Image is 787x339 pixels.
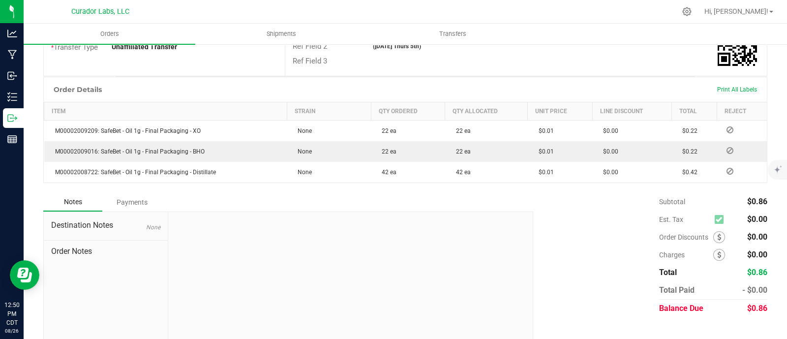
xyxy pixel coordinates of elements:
[747,304,767,313] span: $0.86
[377,169,396,176] span: 42 ea
[287,102,371,120] th: Strain
[43,193,102,212] div: Notes
[747,268,767,277] span: $0.86
[7,29,17,38] inline-svg: Analytics
[377,148,396,155] span: 22 ea
[51,43,98,52] span: Transfer Type
[146,224,160,231] span: None
[373,43,421,50] strong: ([DATE] Thurs 5th)
[54,86,102,93] h1: Order Details
[723,148,737,154] span: Reject Inventory
[10,260,39,290] iframe: Resource center
[71,7,129,16] span: Curador Labs, LLC
[426,30,480,38] span: Transfers
[718,27,757,66] qrcode: 00012684
[367,24,539,44] a: Transfers
[112,43,177,51] strong: Unaffiliated Transfer
[598,169,618,176] span: $0.00
[44,102,287,120] th: Item
[677,169,697,176] span: $0.42
[659,268,677,277] span: Total
[534,148,554,155] span: $0.01
[293,42,327,51] span: Ref Field 2
[7,71,17,81] inline-svg: Inbound
[293,148,312,155] span: None
[451,169,471,176] span: 42 ea
[253,30,309,38] span: Shipments
[715,213,728,226] span: Calculate excise tax
[723,127,737,133] span: Reject Inventory
[4,327,19,335] p: 08/26
[50,148,205,155] span: M00002009016: SafeBet - Oil 1g - Final Packaging - BHO
[598,148,618,155] span: $0.00
[377,127,396,134] span: 22 ea
[24,24,195,44] a: Orders
[534,169,554,176] span: $0.01
[451,127,471,134] span: 22 ea
[742,285,767,295] span: - $0.00
[718,27,757,66] img: Scan me!
[747,232,767,242] span: $0.00
[293,127,312,134] span: None
[534,127,554,134] span: $0.01
[4,301,19,327] p: 12:50 PM CDT
[677,148,697,155] span: $0.22
[671,102,717,120] th: Total
[445,102,528,120] th: Qty Allocated
[7,134,17,144] inline-svg: Reports
[659,251,713,259] span: Charges
[717,86,757,93] span: Print All Labels
[7,50,17,60] inline-svg: Manufacturing
[592,102,671,120] th: Line Discount
[659,304,703,313] span: Balance Due
[677,127,697,134] span: $0.22
[50,127,201,134] span: M00002009209: SafeBet - Oil 1g - Final Packaging - XO
[723,168,737,174] span: Reject Inventory
[659,233,713,241] span: Order Discounts
[7,113,17,123] inline-svg: Outbound
[50,169,216,176] span: M00002008722: SafeBet - Oil 1g - Final Packaging - Distillate
[102,193,161,211] div: Payments
[681,7,693,16] div: Manage settings
[451,148,471,155] span: 22 ea
[195,24,367,44] a: Shipments
[659,198,685,206] span: Subtotal
[659,285,695,295] span: Total Paid
[51,219,160,231] span: Destination Notes
[747,197,767,206] span: $0.86
[293,57,327,65] span: Ref Field 3
[293,169,312,176] span: None
[598,127,618,134] span: $0.00
[747,215,767,224] span: $0.00
[704,7,768,15] span: Hi, [PERSON_NAME]!
[717,102,767,120] th: Reject
[87,30,132,38] span: Orders
[7,92,17,102] inline-svg: Inventory
[659,216,711,223] span: Est. Tax
[747,250,767,259] span: $0.00
[371,102,445,120] th: Qty Ordered
[528,102,592,120] th: Unit Price
[51,246,160,257] span: Order Notes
